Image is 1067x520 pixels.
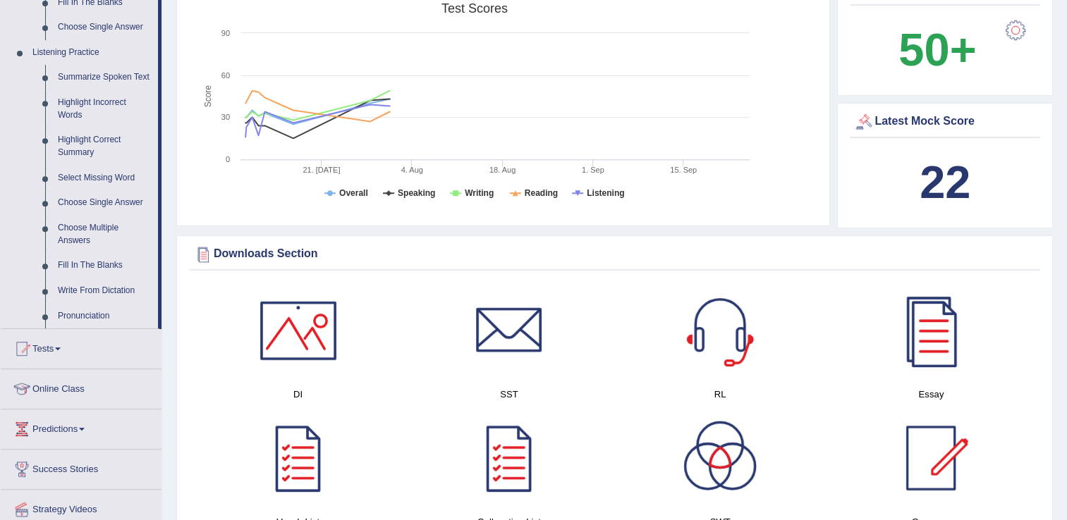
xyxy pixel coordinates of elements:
[26,40,158,66] a: Listening Practice
[51,304,158,329] a: Pronunciation
[221,29,230,37] text: 90
[1,409,161,445] a: Predictions
[410,387,607,402] h4: SST
[898,24,976,75] b: 50+
[200,387,396,402] h4: DI
[670,166,697,174] tspan: 15. Sep
[853,111,1037,132] div: Latest Mock Score
[51,278,158,304] a: Write From Dictation
[51,128,158,165] a: Highlight Correct Summary
[398,188,435,198] tspan: Speaking
[582,166,604,174] tspan: 1. Sep
[489,166,516,174] tspan: 18. Aug
[465,188,494,198] tspan: Writing
[51,216,158,253] a: Choose Multiple Answers
[1,369,161,404] a: Online Class
[203,85,213,108] tspan: Score
[221,113,230,121] text: 30
[401,166,423,174] tspan: 4. Aug
[833,387,1030,402] h4: Essay
[1,329,161,364] a: Tests
[51,166,158,191] a: Select Missing Word
[1,450,161,485] a: Success Stories
[51,65,158,90] a: Summarize Spoken Text
[920,156,970,208] b: 22
[622,387,819,402] h4: RL
[587,188,624,198] tspan: Listening
[441,1,508,16] tspan: Test scores
[525,188,558,198] tspan: Reading
[51,190,158,216] a: Choose Single Answer
[226,155,230,163] text: 0
[51,90,158,128] a: Highlight Incorrect Words
[221,71,230,80] text: 60
[51,253,158,278] a: Fill In The Blanks
[193,244,1037,265] div: Downloads Section
[51,15,158,40] a: Choose Single Answer
[303,166,340,174] tspan: 21. [DATE]
[339,188,368,198] tspan: Overall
